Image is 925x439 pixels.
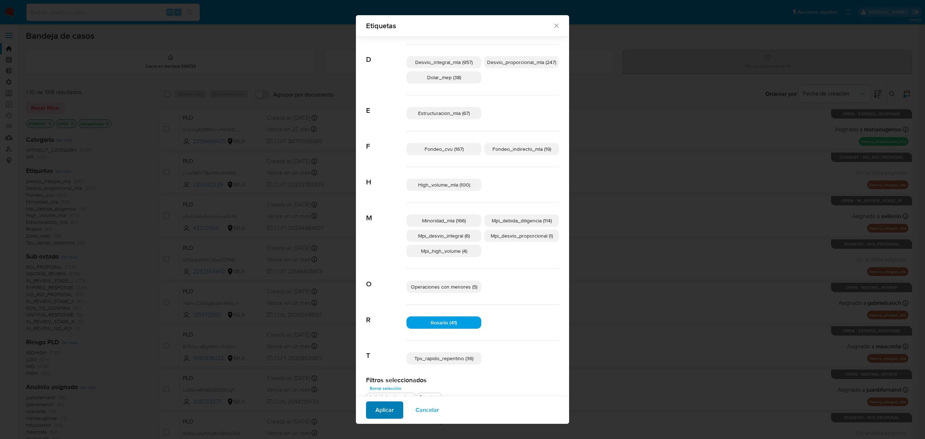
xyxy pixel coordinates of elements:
[366,95,406,115] span: E
[418,110,470,117] span: Estructuracion_mla (67)
[375,402,394,418] span: Aplicar
[366,167,406,187] span: H
[406,401,448,419] button: Cancelar
[406,281,481,293] div: Operaciones con menores (5)
[418,181,470,188] span: High_volume_mla (100)
[418,394,435,400] div: Rosario
[427,74,461,81] span: Dolar_mep (38)
[487,59,556,66] span: Desvio_proporcional_mla (247)
[484,56,559,68] div: Desvio_proporcional_mla (247)
[406,107,481,119] div: Estructuracion_mla (67)
[416,402,439,418] span: Cancelar
[366,376,559,384] h2: Filtros seleccionados
[484,143,559,155] div: Fondeo_indirecto_mla (19)
[406,143,481,155] div: Fondeo_cvu (167)
[406,230,481,242] div: Mpi_desvio_integral (6)
[491,232,553,239] span: Mpi_desvio_proporcional (1)
[492,217,552,224] span: Mpi_debida_diligencia (114)
[366,341,406,360] span: T
[406,352,481,365] div: Tpv_rapido_repentino (36)
[366,401,403,419] button: Aplicar
[366,22,553,29] span: Etiquetas
[406,245,481,257] div: Mpi_high_volume (4)
[415,59,473,66] span: Desvio_integral_mla (957)
[418,232,470,239] span: Mpi_desvio_integral (6)
[406,316,481,329] div: Rosario (41)
[422,217,466,224] span: Minoridad_mla (166)
[368,394,409,400] div: Actividades_hr_mla
[492,145,551,153] span: Fondeo_indirecto_mla (19)
[431,319,457,326] span: Rosario (41)
[366,203,406,222] span: M
[409,394,414,400] button: quitar Actividades_hr_mla
[406,71,481,84] div: Dolar_mep (38)
[366,384,405,393] button: Borrar selección
[553,22,559,29] button: Cerrar
[411,283,477,290] span: Operaciones con menores (5)
[366,131,406,151] span: F
[406,56,481,68] div: Desvio_integral_mla (957)
[484,214,559,227] div: Mpi_debida_diligencia (114)
[366,44,406,64] span: D
[421,247,467,255] span: Mpi_high_volume (4)
[406,214,481,227] div: Minoridad_mla (166)
[484,230,559,242] div: Mpi_desvio_proporcional (1)
[366,305,406,324] span: R
[425,145,464,153] span: Fondeo_cvu (167)
[406,179,481,191] div: High_volume_mla (100)
[435,394,440,400] button: quitar Rosario
[370,385,401,392] span: Borrar selección
[366,269,406,289] span: O
[414,355,473,362] span: Tpv_rapido_repentino (36)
